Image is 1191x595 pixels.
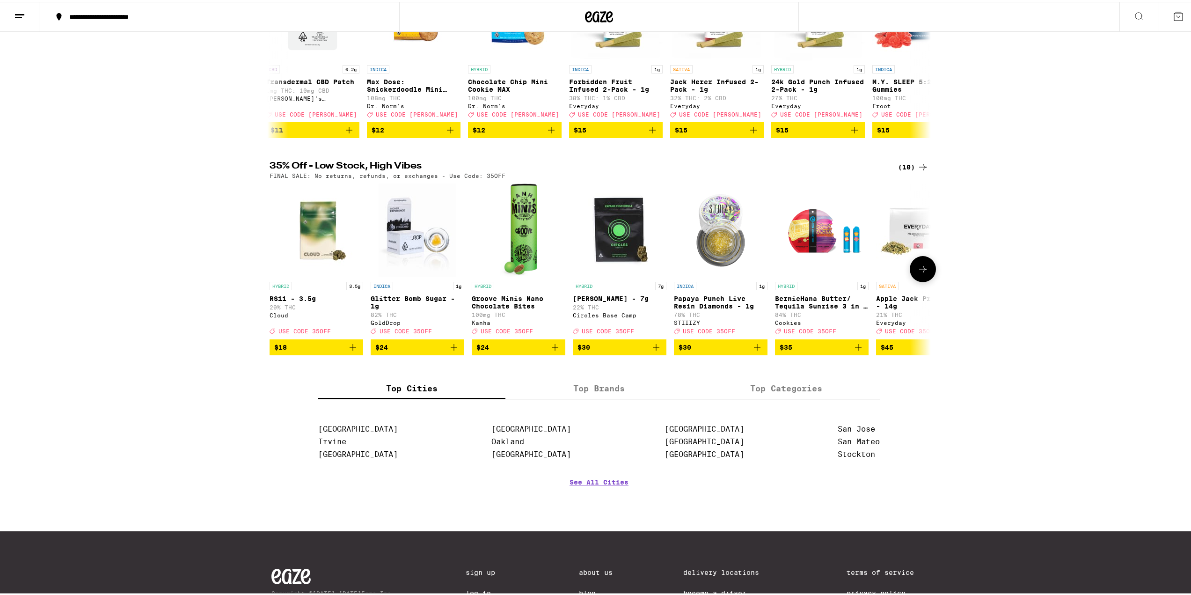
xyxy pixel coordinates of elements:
p: SATIVA [876,280,899,288]
span: $12 [473,125,485,132]
a: San Mateo [838,435,880,444]
a: (10) [898,160,928,171]
label: Top Categories [693,377,880,397]
span: $18 [274,342,287,349]
p: 84% THC [775,310,869,316]
a: [GEOGRAPHIC_DATA] [318,448,398,457]
p: SATIVA [670,63,693,72]
p: [PERSON_NAME] - 7g [573,293,666,301]
p: FINAL SALE: No returns, refunds, or exchanges - Use Code: 35OFF [270,171,505,177]
p: CBD [266,63,280,72]
span: USE CODE 35OFF [784,327,836,333]
span: $35 [780,342,792,349]
p: 32% THC: 2% CBD [670,93,764,99]
p: 1g [854,63,865,72]
span: $30 [679,342,691,349]
label: Top Cities [318,377,505,397]
div: [PERSON_NAME]'s Medicinals [266,94,359,100]
img: Everyday - Apple Jack Pre-Ground - 14g [876,182,970,275]
span: $45 [881,342,893,349]
p: Groove Minis Nano Chocolate Bites [472,293,565,308]
div: Cloud [270,310,363,316]
a: [GEOGRAPHIC_DATA] [318,423,398,432]
a: Blog [579,588,613,595]
p: Transdermal CBD Patch [266,76,359,84]
div: Dr. Norm's [468,101,562,107]
a: Open page for BernieHana Butter/ Tequila Sunrise 3 in 1 AIO - 1g from Cookies [775,182,869,337]
button: Add to bag [670,120,764,136]
button: Add to bag [468,120,562,136]
span: USE CODE 35OFF [885,327,937,333]
p: 3.5g [346,280,363,288]
div: GoldDrop [371,318,464,324]
button: Add to bag [876,338,970,353]
a: About Us [579,567,613,574]
p: 1g [857,280,869,288]
p: HYBRID [771,63,794,72]
img: GoldDrop - Glitter Bomb Sugar - 1g [379,182,456,275]
p: HYBRID [270,280,292,288]
p: INDICA [371,280,393,288]
p: 1g [753,63,764,72]
p: HYBRID [573,280,595,288]
div: tabs [318,377,880,397]
p: HYBRID [472,280,494,288]
img: Cloud - RS11 - 3.5g [270,182,363,275]
button: Add to bag [573,338,666,353]
span: USE CODE [PERSON_NAME] [376,110,458,116]
span: USE CODE [PERSON_NAME] [881,110,964,116]
p: 100mg THC [872,93,966,99]
p: 38% THC: 1% CBD [569,93,663,99]
a: Open page for Apple Jack Pre-Ground - 14g from Everyday [876,182,970,337]
div: Everyday [771,101,865,107]
a: San Jose [838,423,875,432]
div: Everyday [670,101,764,107]
p: 1g [756,280,767,288]
p: BernieHana Butter/ Tequila Sunrise 3 in 1 AIO - 1g [775,293,869,308]
p: Apple Jack Pre-Ground - 14g [876,293,970,308]
span: USE CODE 35OFF [380,327,432,333]
a: Stockton [838,448,875,457]
a: [GEOGRAPHIC_DATA] [665,423,744,432]
p: 7g [655,280,666,288]
div: Kanha [472,318,565,324]
p: 27% THC [771,93,865,99]
img: Cookies - BernieHana Butter/ Tequila Sunrise 3 in 1 AIO - 1g [775,182,869,275]
a: [GEOGRAPHIC_DATA] [665,435,744,444]
span: USE CODE [PERSON_NAME] [275,110,357,116]
img: Kanha - Groove Minis Nano Chocolate Bites [500,182,537,275]
span: $11 [270,125,283,132]
p: 1g [651,63,663,72]
span: $15 [877,125,890,132]
p: Chocolate Chip Mini Cookie MAX [468,76,562,91]
a: Open page for Glitter Bomb Sugar - 1g from GoldDrop [371,182,464,337]
a: [GEOGRAPHIC_DATA] [491,423,571,432]
p: 78% THC [674,310,767,316]
a: Open page for RS11 - 3.5g from Cloud [270,182,363,337]
span: Hi. Need any help? [6,7,67,14]
a: [GEOGRAPHIC_DATA] [491,448,571,457]
div: Froot [872,101,966,107]
div: Everyday [569,101,663,107]
p: Papaya Punch Live Resin Diamonds - 1g [674,293,767,308]
button: Add to bag [266,120,359,136]
button: Add to bag [569,120,663,136]
label: Top Brands [505,377,693,397]
div: Everyday [876,318,970,324]
p: 21% THC [876,310,970,316]
a: Log In [466,588,508,595]
button: Add to bag [674,338,767,353]
a: See All Cities [570,477,628,511]
p: HYBRID [468,63,490,72]
h2: 35% Off - Low Stock, High Vibes [270,160,883,171]
p: INDICA [674,280,696,288]
p: Glitter Bomb Sugar - 1g [371,293,464,308]
a: Sign Up [466,567,508,574]
span: USE CODE 35OFF [481,327,533,333]
button: Add to bag [367,120,460,136]
div: Dr. Norm's [367,101,460,107]
button: Add to bag [771,120,865,136]
a: Delivery Locations [683,567,776,574]
p: 1mg THC: 10mg CBD [266,86,359,92]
